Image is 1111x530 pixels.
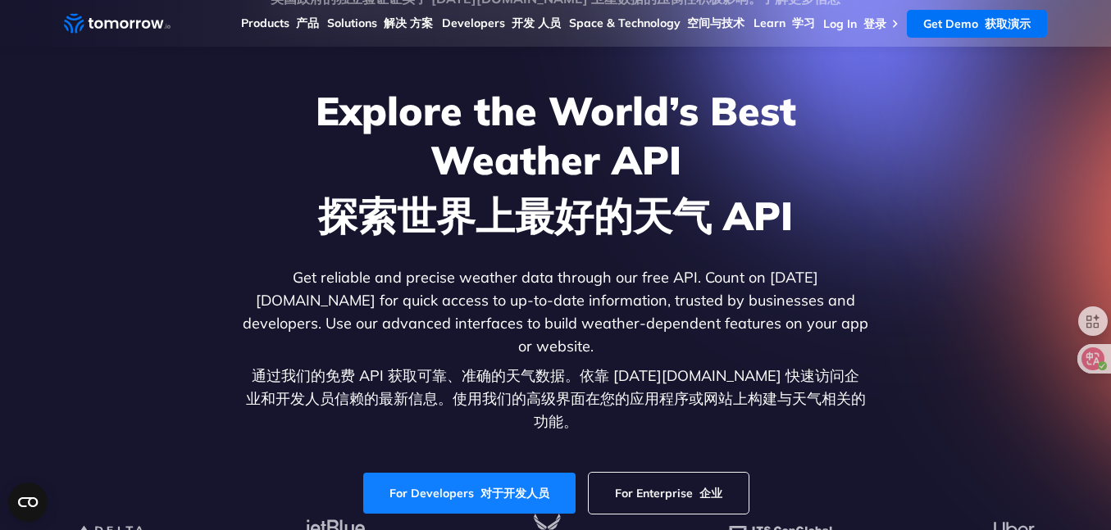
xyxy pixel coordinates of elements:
a: For Enterprise 企业 [589,473,749,514]
font: 开发 人员 [512,16,561,30]
a: Space & Technology 空间与技术 [569,16,744,31]
font: 空间与技术 [687,16,744,30]
a: Solutions 解决 方案 [327,16,433,31]
a: Developers 开发 人员 [442,16,561,31]
h1: Explore the World’s Best Weather API [239,86,872,247]
font: 探索世界上最好的天气 API [318,191,793,240]
button: Open CMP widget [8,482,48,522]
font: 登录 [863,16,886,31]
a: Learn 学习 [754,16,815,31]
font: 获取演示 [985,16,1031,31]
a: Get Demo 获取演示 [907,10,1047,38]
a: Home link [64,11,171,36]
font: 企业 [699,486,722,501]
font: 解决 方案 [384,16,433,30]
font: 对于开发人员 [480,486,549,501]
font: 学习 [792,16,815,30]
a: Products 产品 [241,16,319,31]
a: For Developers 对于开发人员 [363,473,576,514]
p: Get reliable and precise weather data through our free API. Count on [DATE][DOMAIN_NAME] for quic... [239,266,872,440]
font: 通过我们的免费 API 获取可靠、准确的天气数据。依靠 [DATE][DOMAIN_NAME] 快速访问企业和开发人员信赖的最新信息。使用我们的高级界面在您的应用程序或网站上构建与天气相关的功能。 [246,366,866,431]
font: 产品 [296,16,319,30]
a: Log In 登录 [823,16,886,31]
